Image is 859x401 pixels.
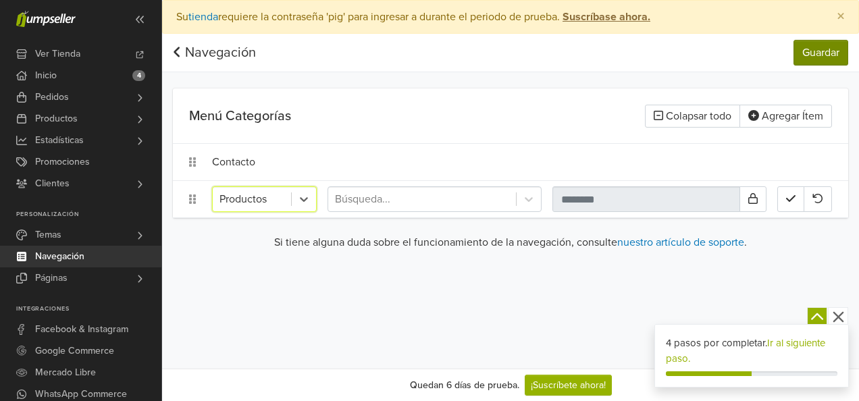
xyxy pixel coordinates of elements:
span: Facebook & Instagram [35,319,128,340]
span: Inicio [35,65,57,86]
span: Páginas [35,267,68,289]
span: Promociones [35,151,90,173]
span: Navegación [35,246,84,267]
span: Pedidos [35,86,69,108]
button: Guardar [793,40,848,65]
span: Ver Tienda [35,43,80,65]
span: × [837,7,845,26]
span: Productos [35,108,78,130]
div: 4 pasos por completar. [666,336,837,366]
a: ¡Suscríbete ahora! [525,375,612,396]
span: Mercado Libre [35,362,96,383]
a: Suscríbase ahora. [560,10,650,24]
div: Contacto [212,149,777,175]
span: Temas [35,224,61,246]
p: Personalización [16,211,161,219]
span: Estadísticas [35,130,84,151]
span: Clientes [35,173,70,194]
a: Ir al siguiente paso. [666,337,825,365]
button: Close [823,1,858,33]
span: 4 [132,70,145,81]
a: nuestro artículo de soporte [617,236,744,249]
a: Navegación [173,45,256,61]
strong: Suscríbase ahora. [563,10,650,24]
a: tienda [188,10,218,24]
h5: Menú Categorías [189,108,505,124]
p: Integraciones [16,305,161,313]
button: Colapsar todo [645,105,740,128]
button: Agregar Ítem [739,105,832,128]
div: Quedan 6 días de prueba. [410,378,519,392]
span: Google Commerce [35,340,114,362]
p: Si tiene alguna duda sobre el funcionamiento de la navegación, consulte . [173,234,848,250]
